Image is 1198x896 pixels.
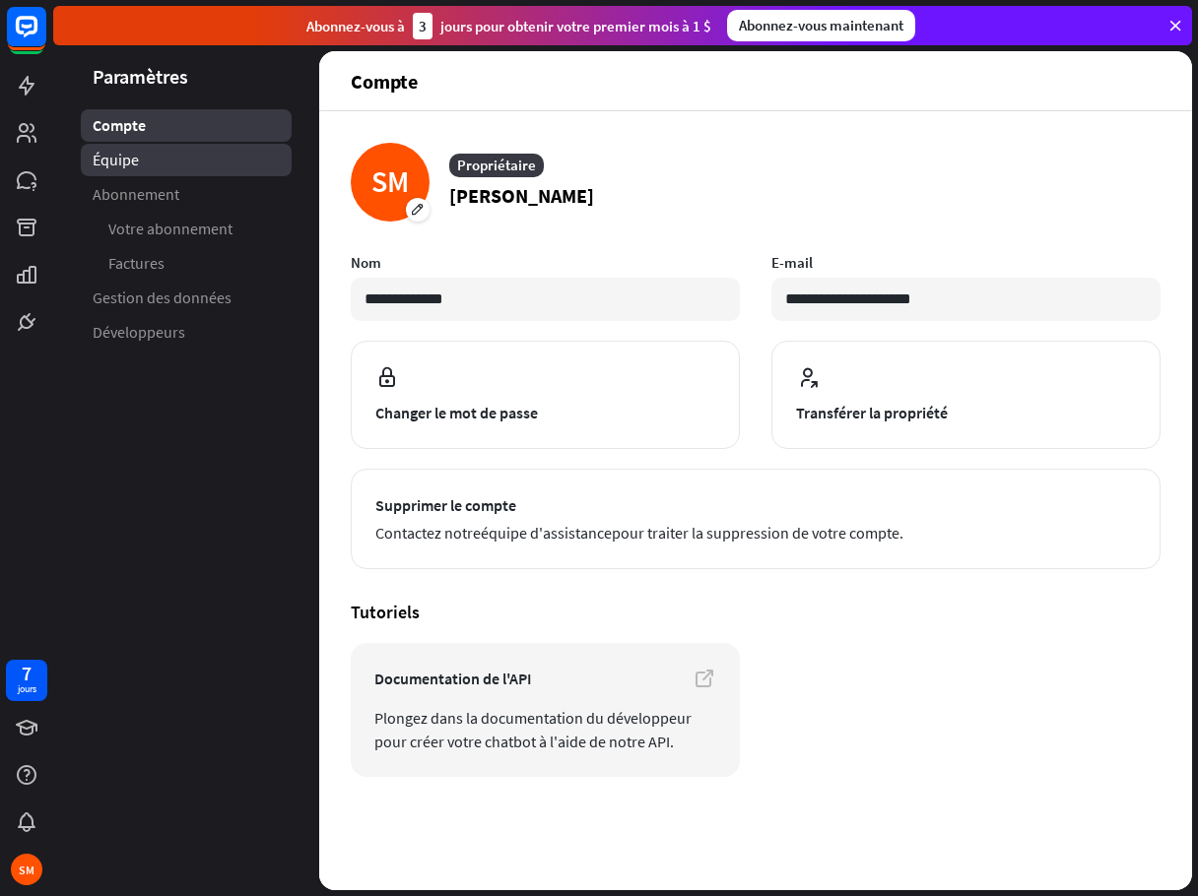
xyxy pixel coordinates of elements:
[371,162,409,200] font: SM
[93,64,188,89] font: Paramètres
[93,150,139,169] font: Équipe
[93,115,146,135] font: Compte
[351,341,740,449] button: Changer le mot de passe
[440,17,711,35] font: jours pour obtenir votre premier mois à 1 $
[6,660,47,701] a: 7 jours
[351,253,381,272] font: Nom
[81,213,292,245] a: Votre abonnement
[449,183,594,208] font: [PERSON_NAME]
[81,144,292,176] a: Équipe
[739,16,903,34] font: Abonnez-vous maintenant
[81,247,292,280] a: Factures
[374,669,532,688] font: Documentation de l'API
[18,682,36,695] font: jours
[81,178,292,211] a: Abonnement
[93,288,232,307] font: Gestion des données
[81,316,292,349] a: Développeurs
[375,523,481,543] font: Contactez notre
[419,17,427,35] font: 3
[612,523,903,543] font: pour traiter la suppression de votre compte.
[19,863,34,877] font: SM
[108,253,165,273] font: Factures
[375,495,516,515] font: Supprimer le compte
[306,17,405,35] font: Abonnez-vous à
[375,403,538,422] font: Changer le mot de passe
[351,643,740,777] a: Documentation de l'API Plongez dans la documentation du développeur pour créer votre chatbot à l'...
[351,469,1161,569] button: Supprimer le compte Contactez notreéquipe d'assistancepour traiter la suppression de votre compte.
[796,403,948,422] font: Transférer la propriété
[771,341,1161,449] button: Transférer la propriété
[351,601,420,623] font: Tutoriels
[16,8,75,67] button: Ouvrir le widget de chat LiveChat
[81,282,292,314] a: Gestion des données
[93,322,185,342] font: Développeurs
[457,156,536,174] font: Propriétaire
[374,708,692,751] font: Plongez dans la documentation du développeur pour créer votre chatbot à l'aide de notre API.
[481,523,612,543] a: équipe d'assistance
[108,219,233,238] font: Votre abonnement
[22,661,32,685] font: 7
[93,184,179,204] font: Abonnement
[771,253,813,272] font: E-mail
[351,69,418,94] font: Compte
